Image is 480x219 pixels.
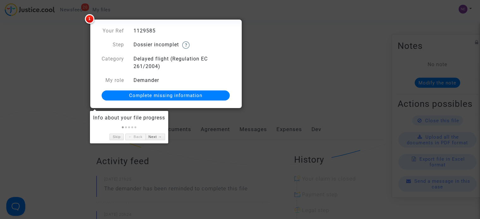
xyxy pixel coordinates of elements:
div: 1129585 [129,27,240,35]
a: Skip [110,134,124,140]
div: Info about your file progress [93,114,165,122]
div: Dossier incomplet [129,41,240,49]
div: Delayed flight (Regulation EC 261/2004) [129,55,240,70]
div: Your Ref [92,27,129,35]
div: Demander [129,77,240,84]
a: ← Back [125,134,145,140]
div: Step [92,41,129,49]
div: Category [92,55,129,70]
span: Complete missing information [129,93,202,98]
div: My role [92,77,129,84]
img: help.svg [182,41,190,49]
span: 1 [85,14,94,24]
a: Next → [145,134,165,140]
